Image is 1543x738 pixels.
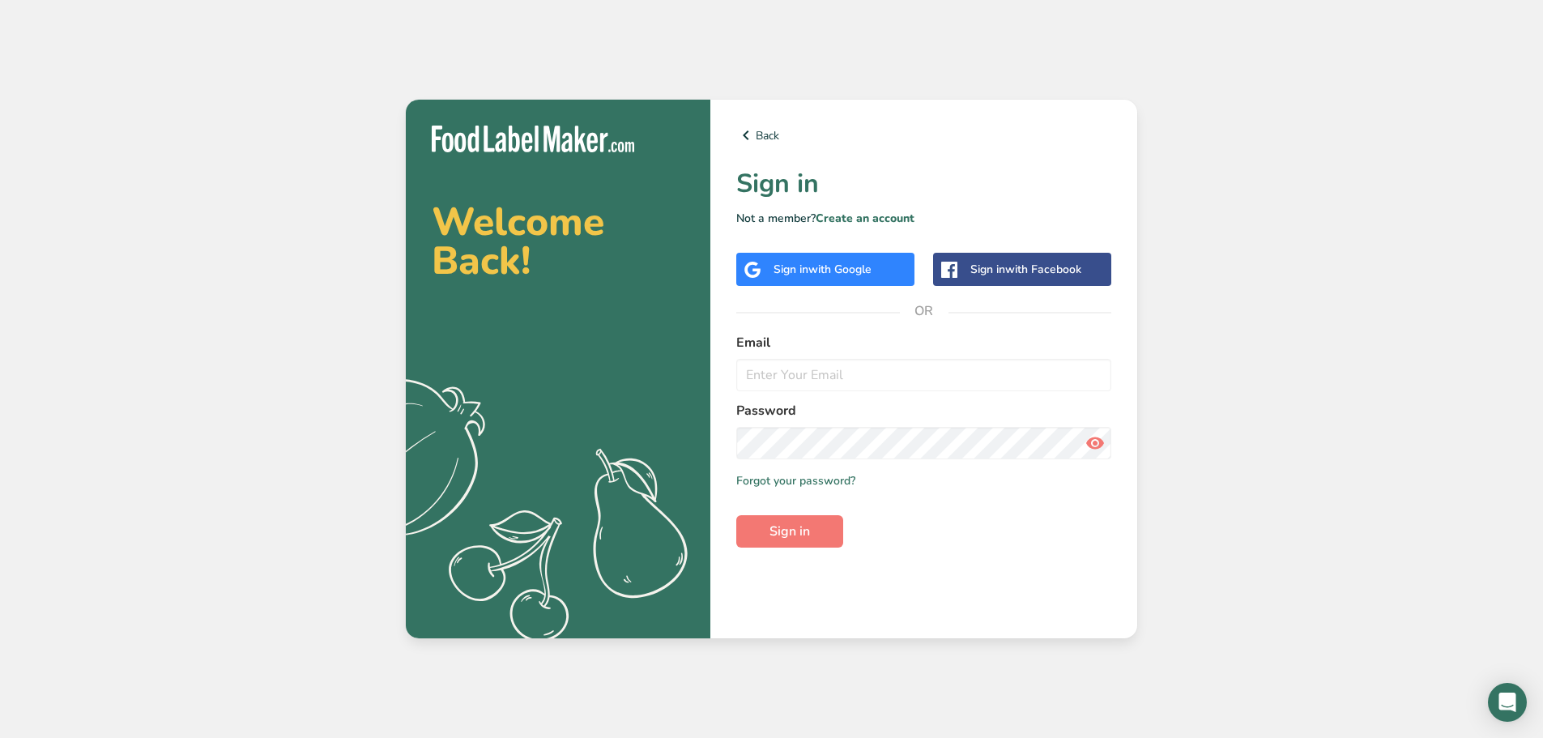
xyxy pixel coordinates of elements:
[808,262,872,277] span: with Google
[432,126,634,152] img: Food Label Maker
[1488,683,1527,722] div: Open Intercom Messenger
[736,126,1111,145] a: Back
[736,359,1111,391] input: Enter Your Email
[432,203,684,280] h2: Welcome Back!
[900,287,948,335] span: OR
[816,211,914,226] a: Create an account
[736,515,843,548] button: Sign in
[736,333,1111,352] label: Email
[1005,262,1081,277] span: with Facebook
[769,522,810,541] span: Sign in
[970,261,1081,278] div: Sign in
[736,401,1111,420] label: Password
[736,164,1111,203] h1: Sign in
[736,210,1111,227] p: Not a member?
[774,261,872,278] div: Sign in
[736,472,855,489] a: Forgot your password?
